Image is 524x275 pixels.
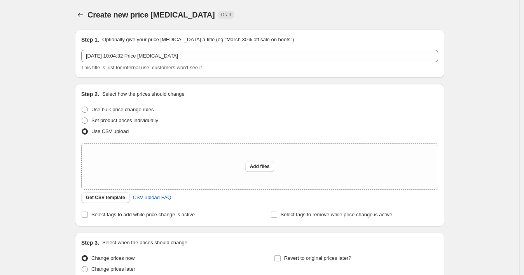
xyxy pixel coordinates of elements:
[281,212,393,217] span: Select tags to remove while price change is active
[91,117,158,123] span: Set product prices individually
[102,90,185,98] p: Select how the prices should change
[91,266,135,272] span: Change prices later
[250,163,270,170] span: Add files
[91,212,195,217] span: Select tags to add while price change is active
[91,128,129,134] span: Use CSV upload
[133,194,171,201] span: CSV upload FAQ
[284,255,351,261] span: Revert to original prices later?
[81,90,99,98] h2: Step 2.
[102,36,294,44] p: Optionally give your price [MEDICAL_DATA] a title (eg "March 30% off sale on boots")
[87,11,215,19] span: Create new price [MEDICAL_DATA]
[91,107,154,112] span: Use bulk price change rules
[81,65,202,70] span: This title is just for internal use, customers won't see it
[75,9,86,20] button: Price change jobs
[128,191,176,204] a: CSV upload FAQ
[102,239,187,247] p: Select when the prices should change
[81,192,130,203] button: Get CSV template
[81,36,99,44] h2: Step 1.
[81,239,99,247] h2: Step 3.
[245,161,274,172] button: Add files
[86,194,125,201] span: Get CSV template
[81,50,438,62] input: 30% off holiday sale
[91,255,134,261] span: Change prices now
[221,12,231,18] span: Draft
